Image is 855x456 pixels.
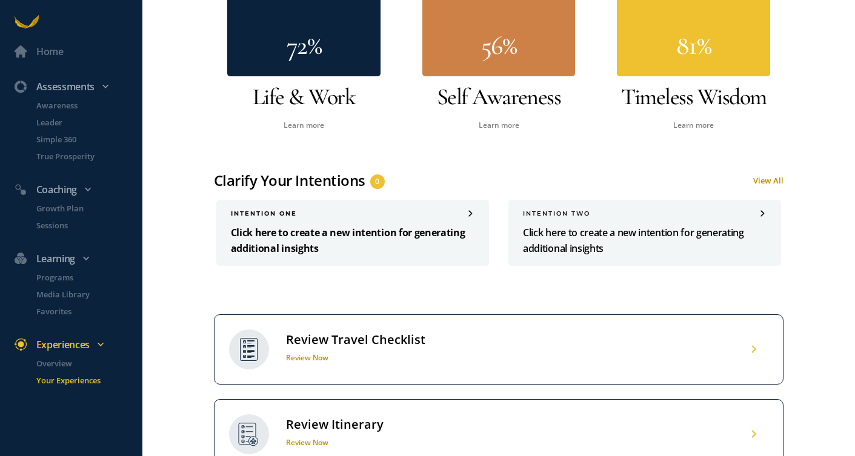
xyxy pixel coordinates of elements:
[286,332,425,348] div: Review Travel Checklist
[753,175,783,186] a: View All
[36,99,140,111] p: Awareness
[36,357,140,369] p: Overview
[673,120,714,130] a: Learn more
[22,219,142,231] a: Sessions
[508,200,781,266] a: INTENTION twoClick here to create a new intention for generating additional insights
[479,120,519,130] a: Learn more
[22,133,142,145] a: Simple 360
[231,225,474,256] p: Click here to create a new intention for generating additional insights
[22,116,142,128] a: Leader
[22,374,142,386] a: Your Experiences
[523,210,767,217] div: INTENTION two
[214,171,365,190] div: Clarify Your Intentions
[36,133,140,145] p: Simple 360
[7,79,147,94] div: Assessments
[36,305,140,317] p: Favorites
[22,357,142,369] a: Overview
[36,202,140,214] p: Growth Plan
[286,417,384,432] div: Review Itinerary
[604,81,784,113] h3: Timeless Wisdom
[216,200,489,266] a: INTENTION oneClick here to create a new intention for generating additional insights
[22,99,142,111] a: Awareness
[284,120,324,130] a: Learn more
[408,81,589,113] h3: Self Awareness
[286,437,384,448] h1: Review Now
[7,337,147,352] div: Experiences
[36,288,140,300] p: Media Library
[214,81,394,113] h3: Life & Work
[22,305,142,317] a: Favorites
[375,176,379,188] span: 0
[22,271,142,283] a: Programs
[22,202,142,214] a: Growth Plan
[523,225,767,256] p: Click here to create a new intention for generating additional insights
[22,288,142,300] a: Media Library
[36,116,140,128] p: Leader
[676,29,711,62] span: 81%
[7,251,147,266] div: Learning
[36,44,64,59] div: Home
[7,182,147,197] div: Coaching
[481,29,516,62] span: 56%
[36,150,140,162] p: True Prosperity
[36,219,140,231] p: Sessions
[36,374,140,386] p: Your Experiences
[231,210,474,217] div: INTENTION one
[22,150,142,162] a: True Prosperity
[287,29,321,62] span: 72%
[36,271,140,283] p: Programs
[286,352,425,363] h1: Review Now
